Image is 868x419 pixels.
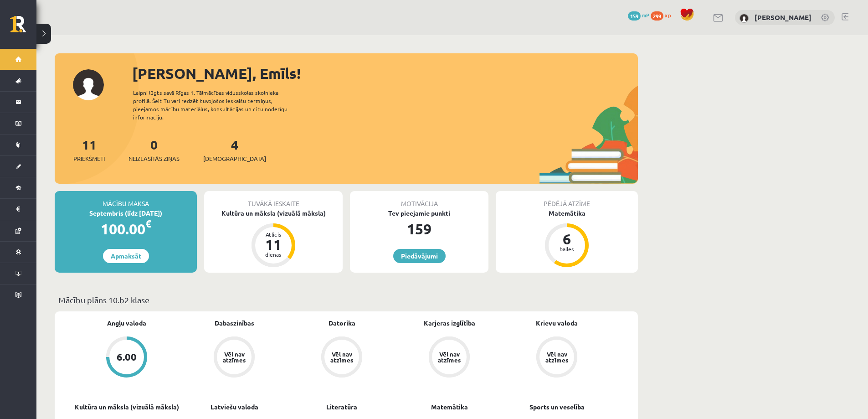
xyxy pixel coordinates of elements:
div: 11 [260,237,287,252]
div: Motivācija [350,191,488,208]
a: Kultūra un māksla (vizuālā māksla) Atlicis 11 dienas [204,208,343,269]
a: 11Priekšmeti [73,136,105,163]
span: mP [642,11,649,19]
a: 6.00 [73,336,180,379]
a: [PERSON_NAME] [755,13,812,22]
div: Vēl nav atzīmes [437,351,462,363]
span: Priekšmeti [73,154,105,163]
span: 299 [651,11,663,21]
span: € [145,217,151,230]
a: Vēl nav atzīmes [288,336,395,379]
a: 0Neizlasītās ziņas [128,136,180,163]
div: Kultūra un māksla (vizuālā māksla) [204,208,343,218]
a: Krievu valoda [536,318,578,328]
a: Dabaszinības [215,318,254,328]
div: Vēl nav atzīmes [329,351,354,363]
a: 4[DEMOGRAPHIC_DATA] [203,136,266,163]
p: Mācību plāns 10.b2 klase [58,294,634,306]
span: 159 [628,11,641,21]
a: Literatūra [326,402,357,412]
a: 159 mP [628,11,649,19]
a: Karjeras izglītība [424,318,475,328]
a: Vēl nav atzīmes [180,336,288,379]
div: Atlicis [260,232,287,237]
div: Pēdējā atzīme [496,191,638,208]
div: [PERSON_NAME], Emīls! [132,62,638,84]
img: Emīls Miķelsons [740,14,749,23]
a: Latviešu valoda [211,402,258,412]
span: [DEMOGRAPHIC_DATA] [203,154,266,163]
div: Vēl nav atzīmes [544,351,570,363]
span: Neizlasītās ziņas [128,154,180,163]
div: Tuvākā ieskaite [204,191,343,208]
a: 299 xp [651,11,675,19]
a: Vēl nav atzīmes [395,336,503,379]
a: Matemātika 6 balles [496,208,638,269]
a: Sports un veselība [529,402,585,412]
div: 100.00 [55,218,197,240]
a: Datorika [329,318,355,328]
span: xp [665,11,671,19]
div: Matemātika [496,208,638,218]
div: 6.00 [117,352,137,362]
div: Mācību maksa [55,191,197,208]
a: Rīgas 1. Tālmācības vidusskola [10,16,36,39]
a: Matemātika [431,402,468,412]
div: Tev pieejamie punkti [350,208,488,218]
div: Vēl nav atzīmes [221,351,247,363]
div: balles [553,246,580,252]
a: Angļu valoda [107,318,146,328]
div: dienas [260,252,287,257]
div: Septembris (līdz [DATE]) [55,208,197,218]
div: 159 [350,218,488,240]
a: Apmaksāt [103,249,149,263]
div: Laipni lūgts savā Rīgas 1. Tālmācības vidusskolas skolnieka profilā. Šeit Tu vari redzēt tuvojošo... [133,88,303,121]
a: Vēl nav atzīmes [503,336,611,379]
a: Kultūra un māksla (vizuālā māksla) [75,402,179,412]
a: Piedāvājumi [393,249,446,263]
div: 6 [553,232,580,246]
